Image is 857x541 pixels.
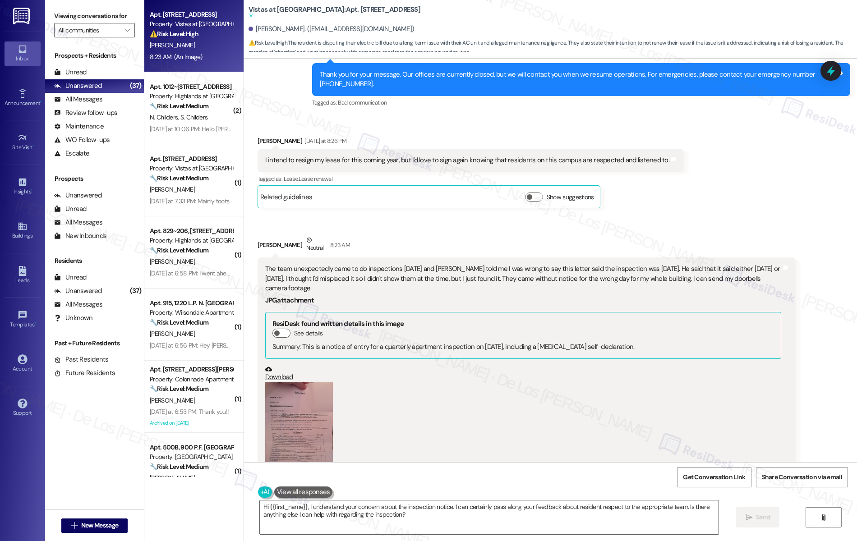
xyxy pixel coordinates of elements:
strong: 🔧 Risk Level: Medium [150,102,208,110]
button: Share Conversation via email [756,467,848,487]
textarea: Hi {{first_name}}, I understand your concern about the inspection notice. I can certainly pass al... [260,500,719,534]
div: All Messages [54,300,102,309]
div: Maintenance [54,122,104,131]
div: Property: Highlands at [GEOGRAPHIC_DATA] Apartments [150,92,233,101]
i:  [746,514,752,521]
span: • [35,320,36,326]
div: [PERSON_NAME] [258,235,796,257]
div: WO Follow-ups [54,135,110,145]
span: Lease renewal [299,175,333,183]
div: Tagged as: [258,172,684,185]
span: Get Conversation Link [683,472,745,482]
span: [PERSON_NAME] [150,41,195,49]
div: Escalate [54,149,89,158]
div: [PERSON_NAME]. ([EMAIL_ADDRESS][DOMAIN_NAME]) [249,24,415,34]
strong: ⚠️ Risk Level: High [249,39,287,46]
span: Share Conversation via email [762,472,842,482]
div: Prospects [45,174,144,183]
button: New Message [61,518,128,533]
div: Apt. 915, 1220 L.P. N. [GEOGRAPHIC_DATA] [150,298,233,308]
label: Viewing conversations for [54,9,135,23]
div: (37) [128,284,144,298]
div: Apt. 829~206, [STREET_ADDRESS] [150,226,233,236]
a: Site Visit • [5,130,41,155]
div: Unread [54,204,87,214]
div: Property: Colonnade Apartments [150,375,233,384]
i:  [820,514,827,521]
div: Neutral [304,235,325,254]
div: Tagged as: [312,96,850,109]
div: Past + Future Residents [45,339,144,348]
a: Account [5,352,41,376]
div: Unread [54,273,87,282]
strong: 🔧 Risk Level: Medium [150,318,208,326]
a: Buildings [5,219,41,243]
div: Related guidelines [260,193,313,206]
span: [PERSON_NAME] [150,185,195,193]
span: Lease , [284,175,299,183]
div: Apt. [STREET_ADDRESS] [150,10,233,19]
button: Get Conversation Link [677,467,751,487]
div: The team unexpectedly came to do inspections [DATE] and [PERSON_NAME] told me I was wrong to say ... [265,264,781,293]
div: Unread [54,68,87,77]
b: ResiDesk found written details in this image [272,319,404,328]
strong: 🔧 Risk Level: Medium [150,174,208,182]
span: • [40,99,41,105]
div: All Messages [54,218,102,227]
div: Prospects + Residents [45,51,144,60]
div: Thank you for your message. Our offices are currently closed, but we will contact you when we res... [320,70,836,89]
div: Unanswered [54,191,102,200]
span: N. Childers [150,113,180,121]
input: All communities [58,23,120,37]
div: Apt. [STREET_ADDRESS] [150,154,233,164]
div: 8:23 AM [328,240,350,250]
div: Summary: This is a notice of entry for a quarterly apartment inspection on [DATE], including a [M... [272,342,774,352]
a: Templates • [5,307,41,332]
div: New Inbounds [54,231,106,241]
label: See details [294,329,323,338]
span: New Message [81,521,118,530]
div: Future Residents [54,368,115,378]
div: Unknown [54,313,92,323]
div: Unanswered [54,286,102,296]
div: Past Residents [54,355,109,364]
b: JPG attachment [265,296,314,305]
a: Support [5,396,41,420]
div: Unanswered [54,81,102,91]
label: Show suggestions [547,193,594,202]
div: Residents [45,256,144,266]
div: All Messages [54,95,102,104]
div: [DATE] at 6:53 PM: Thank you!! [150,408,229,416]
div: Apt. [STREET_ADDRESS][PERSON_NAME] [150,365,233,374]
strong: 🔧 Risk Level: Medium [150,246,208,254]
a: Leads [5,263,41,288]
a: Download [265,366,781,381]
div: Apt. 500B, 900 P.F. [GEOGRAPHIC_DATA] [150,443,233,452]
div: Property: Wilsondale Apartments [150,308,233,317]
div: I intend to resign my lease for this coming year, but I'd love to sign again knowing that residen... [265,156,669,165]
div: [DATE] at 6:56 PM: Hey [PERSON_NAME] and no thanks that is all if anything come up I'll let u know. [150,341,408,349]
span: S. Childers [180,113,207,121]
div: [DATE] at 6:58 PM: I went ahead and put in the request myself through RentCafe since I have not r... [150,269,663,277]
img: ResiDesk Logo [13,8,32,24]
div: Apt. 1012~[STREET_ADDRESS] [150,82,233,92]
strong: 🔧 Risk Level: Medium [150,463,208,471]
span: Send [756,513,770,522]
span: • [31,187,32,193]
a: Insights • [5,174,41,199]
div: Review follow-ups [54,108,117,118]
div: Property: Highlands at [GEOGRAPHIC_DATA] Apartments [150,236,233,245]
i:  [71,522,78,529]
div: Property: [GEOGRAPHIC_DATA] [150,452,233,462]
span: [PERSON_NAME] [150,396,195,404]
span: • [32,143,34,149]
div: Archived on [DATE] [149,417,234,429]
strong: 🔧 Risk Level: Medium [150,385,208,393]
strong: ⚠️ Risk Level: High [150,30,198,38]
div: 8:23 AM: (An Image) [150,53,203,61]
div: Property: Vistas at [GEOGRAPHIC_DATA] [150,164,233,173]
div: Property: Vistas at [GEOGRAPHIC_DATA] [150,19,233,29]
div: [PERSON_NAME] [258,136,684,149]
div: [DATE] at 8:26 PM [302,136,346,146]
button: Send [736,507,780,527]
